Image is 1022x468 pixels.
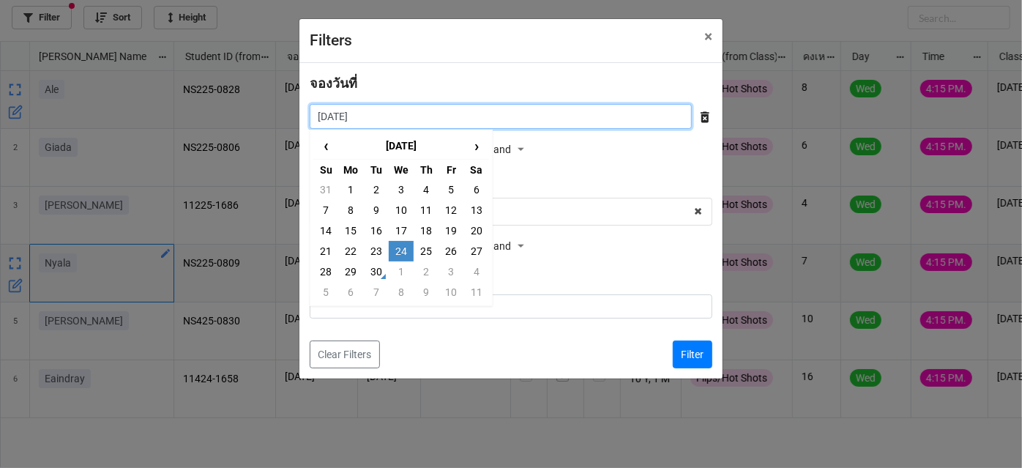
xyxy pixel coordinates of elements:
[313,241,338,261] td: 21
[673,341,712,368] button: Filter
[364,261,389,282] td: 30
[439,200,463,220] td: 12
[338,200,363,220] td: 8
[439,261,463,282] td: 3
[338,159,363,179] th: Mo
[414,200,439,220] td: 11
[464,282,489,302] td: 11
[464,159,489,179] th: Sa
[414,241,439,261] td: 25
[464,179,489,200] td: 6
[389,179,414,200] td: 3
[389,159,414,179] th: We
[414,159,439,179] th: Th
[493,139,529,161] div: and
[493,236,529,258] div: and
[313,200,338,220] td: 7
[364,220,389,241] td: 16
[313,282,338,302] td: 5
[439,159,463,179] th: Fr
[439,241,463,261] td: 26
[313,159,338,179] th: Su
[414,179,439,200] td: 4
[389,220,414,241] td: 17
[364,200,389,220] td: 9
[310,104,692,129] input: Date
[464,200,489,220] td: 13
[464,241,489,261] td: 27
[389,200,414,220] td: 10
[364,282,389,302] td: 7
[439,282,463,302] td: 10
[338,261,363,282] td: 29
[310,341,380,368] button: Clear Filters
[389,261,414,282] td: 1
[389,241,414,261] td: 24
[364,241,389,261] td: 23
[389,282,414,302] td: 8
[464,261,489,282] td: 4
[314,134,337,158] span: ‹
[313,261,338,282] td: 28
[414,220,439,241] td: 18
[310,29,672,53] div: Filters
[364,179,389,200] td: 2
[338,133,463,160] th: [DATE]
[310,73,357,94] label: จองวันที่
[704,28,712,45] span: ×
[464,220,489,241] td: 20
[338,220,363,241] td: 15
[338,179,363,200] td: 1
[439,179,463,200] td: 5
[414,282,439,302] td: 9
[313,179,338,200] td: 31
[465,134,488,158] span: ›
[338,282,363,302] td: 6
[338,241,363,261] td: 22
[414,261,439,282] td: 2
[364,159,389,179] th: Tu
[313,220,338,241] td: 14
[439,220,463,241] td: 19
